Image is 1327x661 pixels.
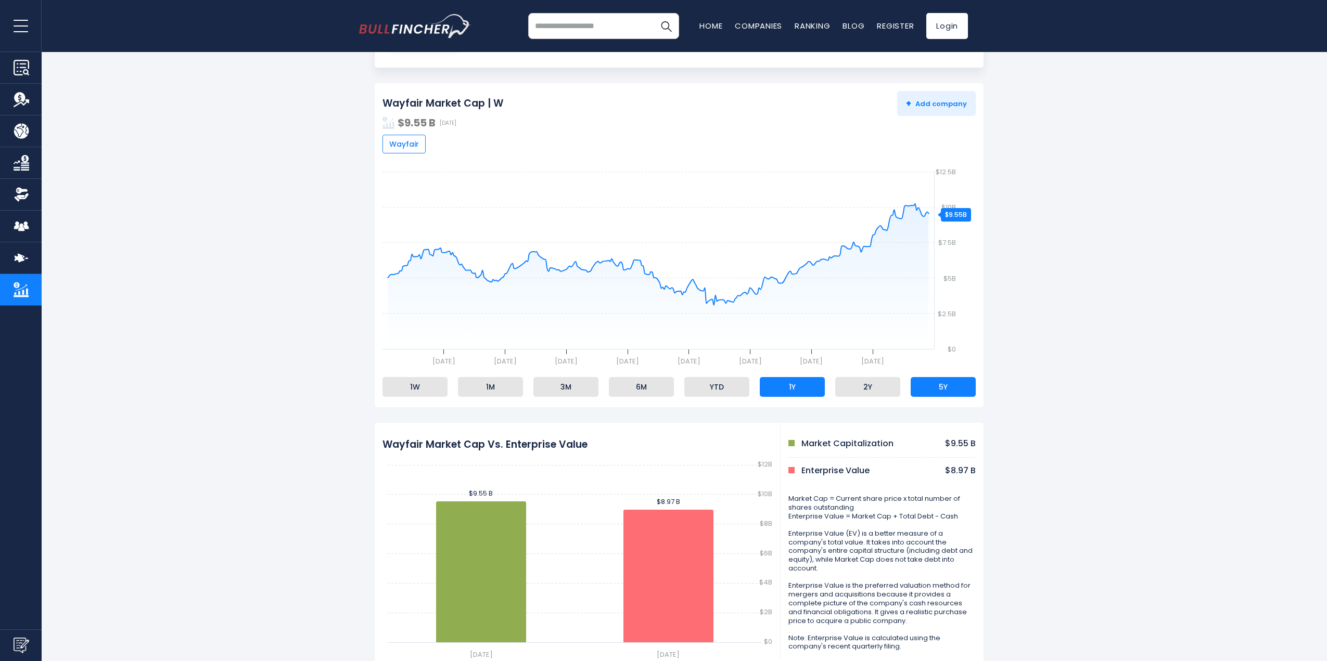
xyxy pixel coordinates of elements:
img: bullfincher logo [359,14,471,38]
li: 6M [609,377,674,397]
text: $8B [760,519,772,528]
a: Home [699,20,722,31]
text: $9.55 B [469,488,493,498]
span: [DATE] [440,120,456,126]
p: Market Cap = Current share price x total number of shares outstanding Enterprise Value = Market C... [788,495,976,521]
text: [DATE] [678,356,700,366]
li: 1Y [760,377,825,397]
text: [DATE] [555,356,578,366]
text: $0 [948,344,956,354]
li: 5Y [911,377,976,397]
a: Login [926,13,968,39]
li: 1W [382,377,448,397]
p: Enterprise Value is the preferred valuation method for mergers and acquisitions because it provid... [788,581,976,625]
p: $8.97 B [945,465,976,476]
text: [DATE] [800,356,823,366]
text: $12.5B [936,167,956,177]
text: [DATE] [432,356,455,366]
text: $0 [764,637,772,646]
text: [DATE] [657,650,680,659]
a: Companies [735,20,782,31]
p: Enterprise Value (EV) is a better measure of a company's total value. It takes into account the c... [788,529,976,573]
p: Market Capitalization [801,438,894,449]
a: Register [877,20,914,31]
text: $6B [760,548,772,558]
li: 1M [458,377,523,397]
text: $2B [760,607,772,617]
text: $12B [758,459,772,469]
text: $5B [943,274,956,283]
text: $4B [759,577,772,587]
a: Ranking [795,20,830,31]
text: [DATE] [470,650,493,659]
li: YTD [684,377,749,397]
text: $2.5B [938,309,956,319]
a: Go to homepage [359,14,471,38]
li: 3M [533,377,598,397]
button: Search [653,13,679,39]
span: Add company [906,99,967,108]
text: $10B [941,202,956,212]
text: $8.97 B [657,497,680,507]
text: $10B [758,489,772,499]
p: Enterprise Value [801,465,870,476]
p: $9.55 B [945,438,976,449]
text: $7.5B [938,238,956,248]
strong: + [906,97,911,109]
p: Note: Enterprise Value is calculated using the company's recent quarterly filing. [788,634,976,652]
img: addasd [382,116,395,129]
img: Ownership [14,187,29,202]
text: [DATE] [861,356,884,366]
text: [DATE] [739,356,762,366]
div: $9.55B [941,208,971,222]
span: Wayfair [389,139,419,149]
strong: $9.55 B [398,115,436,130]
text: [DATE] [494,356,517,366]
a: Blog [843,20,864,31]
h2: Wayfair Market Cap | W [382,97,503,110]
button: +Add company [897,91,976,116]
li: 2Y [835,377,900,397]
text: [DATE] [616,356,639,366]
h2: Wayfair Market Cap Vs. Enterprise Value [382,438,588,451]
